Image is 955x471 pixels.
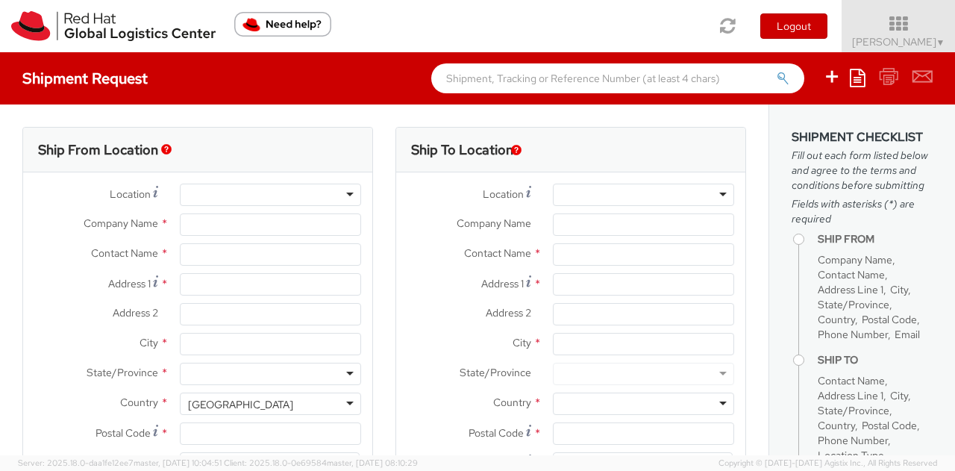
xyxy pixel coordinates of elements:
[110,187,151,201] span: Location
[818,313,855,326] span: Country
[22,70,148,87] h4: Shipment Request
[431,63,804,93] input: Shipment, Tracking or Reference Number (at least 4 chars)
[113,306,158,319] span: Address 2
[792,196,933,226] span: Fields with asterisks (*) are required
[457,216,531,230] span: Company Name
[818,419,855,432] span: Country
[91,246,158,260] span: Contact Name
[818,298,889,311] span: State/Province
[818,434,888,447] span: Phone Number
[818,283,883,296] span: Address Line 1
[718,458,937,470] span: Copyright © [DATE]-[DATE] Agistix Inc., All Rights Reserved
[818,328,888,341] span: Phone Number
[818,389,883,402] span: Address Line 1
[327,458,418,468] span: master, [DATE] 08:10:29
[818,234,933,245] h4: Ship From
[862,313,917,326] span: Postal Code
[481,277,524,290] span: Address 1
[890,283,908,296] span: City
[234,12,331,37] button: Need help?
[936,37,945,49] span: ▼
[38,143,158,157] h3: Ship From Location
[95,426,151,440] span: Postal Code
[818,253,892,266] span: Company Name
[84,216,158,230] span: Company Name
[890,389,908,402] span: City
[760,13,827,39] button: Logout
[87,366,158,379] span: State/Province
[862,419,917,432] span: Postal Code
[513,336,531,349] span: City
[852,35,945,49] span: [PERSON_NAME]
[493,396,531,409] span: Country
[469,426,524,440] span: Postal Code
[140,336,158,349] span: City
[120,396,158,409] span: Country
[464,246,531,260] span: Contact Name
[108,277,151,290] span: Address 1
[792,131,933,144] h3: Shipment Checklist
[818,268,885,281] span: Contact Name
[134,458,222,468] span: master, [DATE] 10:04:51
[895,328,920,341] span: Email
[483,187,524,201] span: Location
[18,458,222,468] span: Server: 2025.18.0-daa1fe12ee7
[818,404,889,417] span: State/Province
[11,11,216,41] img: rh-logistics-00dfa346123c4ec078e1.svg
[486,306,531,319] span: Address 2
[188,397,293,412] div: [GEOGRAPHIC_DATA]
[792,148,933,193] span: Fill out each form listed below and agree to the terms and conditions before submitting
[460,366,531,379] span: State/Province
[818,355,933,366] h4: Ship To
[818,449,884,462] span: Location Type
[411,143,513,157] h3: Ship To Location
[224,458,418,468] span: Client: 2025.18.0-0e69584
[818,374,885,387] span: Contact Name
